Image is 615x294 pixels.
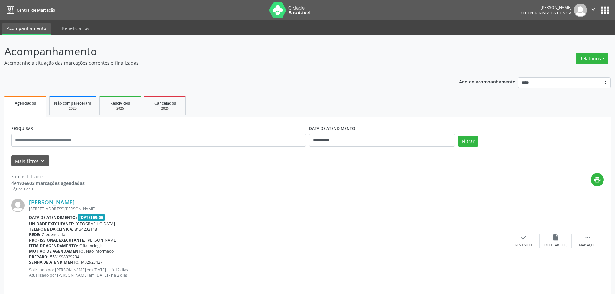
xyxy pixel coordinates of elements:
span: [DATE] 09:00 [78,214,105,221]
a: Beneficiários [57,23,94,34]
b: Motivo de agendamento: [29,249,85,254]
div: [STREET_ADDRESS][PERSON_NAME] [29,206,508,211]
b: Telefone da clínica: [29,226,73,232]
div: Exportar (PDF) [544,243,567,248]
button: print [591,173,604,186]
i: keyboard_arrow_down [39,157,46,164]
span: Central de Marcação [17,7,55,13]
i: print [594,176,601,183]
div: Mais ações [579,243,596,248]
div: [PERSON_NAME] [520,5,571,10]
p: Acompanhe a situação das marcações correntes e finalizadas [4,60,429,66]
button:  [587,4,599,17]
span: Não informado [86,249,114,254]
div: 2025 [54,106,91,111]
strong: 1926603 marcações agendadas [17,180,85,186]
b: Item de agendamento: [29,243,78,249]
span: Cancelados [154,100,176,106]
span: M02928427 [81,259,102,265]
label: PESQUISAR [11,124,33,134]
i:  [590,6,597,13]
p: Ano de acompanhamento [459,77,516,85]
span: 8134232118 [75,226,97,232]
span: Credenciada [42,232,65,237]
button: Filtrar [458,136,478,147]
span: Não compareceram [54,100,91,106]
a: Central de Marcação [4,5,55,15]
div: 5 itens filtrados [11,173,85,180]
a: [PERSON_NAME] [29,199,75,206]
button: Relatórios [576,53,608,64]
div: Resolvido [515,243,532,248]
b: Data de atendimento: [29,215,77,220]
i: check [520,234,527,241]
button: apps [599,5,611,16]
button: Mais filtroskeyboard_arrow_down [11,155,49,167]
div: 2025 [149,106,181,111]
span: 5581998029234 [50,254,79,259]
img: img [574,4,587,17]
b: Profissional executante: [29,237,85,243]
span: [GEOGRAPHIC_DATA] [76,221,115,226]
b: Preparo: [29,254,49,259]
a: Acompanhamento [2,23,51,35]
p: Acompanhamento [4,44,429,60]
span: Recepcionista da clínica [520,10,571,16]
div: de [11,180,85,187]
p: Solicitado por [PERSON_NAME] em [DATE] - há 12 dias Atualizado por [PERSON_NAME] em [DATE] - há 2... [29,267,508,278]
i:  [584,234,591,241]
label: DATA DE ATENDIMENTO [309,124,355,134]
div: 2025 [104,106,136,111]
i: insert_drive_file [552,234,559,241]
span: Resolvidos [110,100,130,106]
img: img [11,199,25,212]
div: Página 1 de 1 [11,187,85,192]
span: Agendados [15,100,36,106]
span: Oftalmologia [79,243,103,249]
b: Rede: [29,232,40,237]
span: [PERSON_NAME] [86,237,117,243]
b: Senha de atendimento: [29,259,80,265]
b: Unidade executante: [29,221,74,226]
